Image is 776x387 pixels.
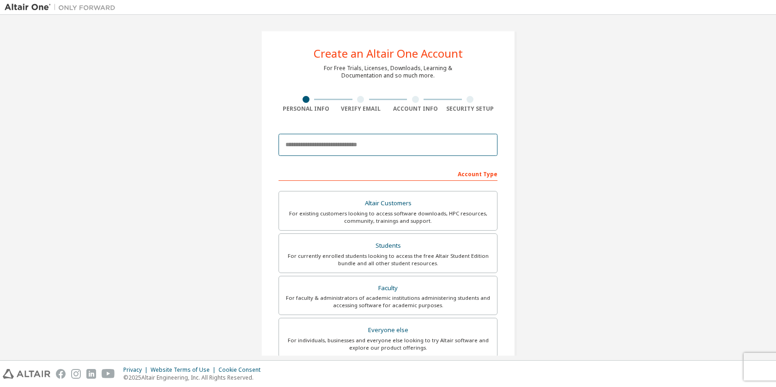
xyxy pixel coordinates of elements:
[279,105,333,113] div: Personal Info
[388,105,443,113] div: Account Info
[314,48,463,59] div: Create an Altair One Account
[218,366,266,374] div: Cookie Consent
[324,65,452,79] div: For Free Trials, Licenses, Downloads, Learning & Documentation and so much more.
[86,369,96,379] img: linkedin.svg
[5,3,120,12] img: Altair One
[285,337,491,351] div: For individuals, businesses and everyone else looking to try Altair software and explore our prod...
[285,294,491,309] div: For faculty & administrators of academic institutions administering students and accessing softwa...
[123,374,266,381] p: © 2025 Altair Engineering, Inc. All Rights Reserved.
[285,210,491,225] div: For existing customers looking to access software downloads, HPC resources, community, trainings ...
[151,366,218,374] div: Website Terms of Use
[285,252,491,267] div: For currently enrolled students looking to access the free Altair Student Edition bundle and all ...
[56,369,66,379] img: facebook.svg
[285,282,491,295] div: Faculty
[71,369,81,379] img: instagram.svg
[279,166,497,181] div: Account Type
[102,369,115,379] img: youtube.svg
[123,366,151,374] div: Privacy
[443,105,498,113] div: Security Setup
[333,105,388,113] div: Verify Email
[285,324,491,337] div: Everyone else
[285,197,491,210] div: Altair Customers
[285,239,491,252] div: Students
[3,369,50,379] img: altair_logo.svg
